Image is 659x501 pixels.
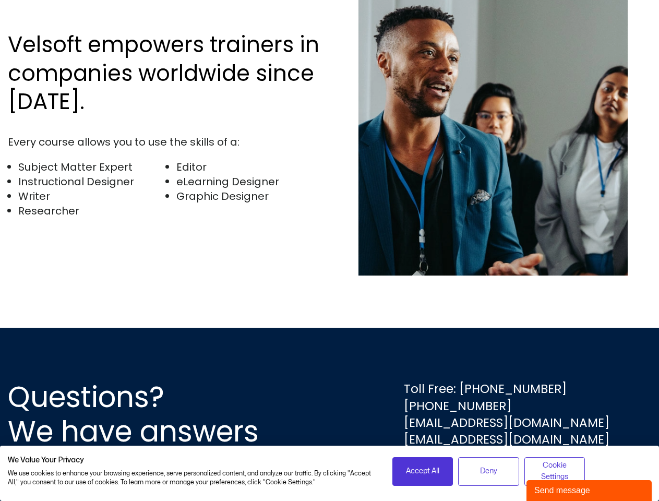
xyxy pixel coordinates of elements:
div: Every course allows you to use the skills of a: [8,135,325,149]
li: eLearning Designer [176,174,324,189]
li: Researcher [18,204,166,218]
div: Toll Free: [PHONE_NUMBER] [PHONE_NUMBER] [EMAIL_ADDRESS][DOMAIN_NAME] [EMAIL_ADDRESS][DOMAIN_NAME] [404,380,609,448]
button: Adjust cookie preferences [524,457,585,486]
span: Accept All [406,466,439,477]
iframe: chat widget [526,478,654,501]
span: Deny [480,466,497,477]
span: Cookie Settings [531,460,579,483]
h2: Velsoft empowers trainers in companies worldwide since [DATE]. [8,31,325,116]
li: Writer [18,189,166,204]
li: Instructional Designer [18,174,166,189]
li: Editor [176,160,324,174]
li: Subject Matter Expert [18,160,166,174]
h2: We Value Your Privacy [8,456,377,465]
button: Accept all cookies [392,457,453,486]
p: We use cookies to enhance your browsing experience, serve personalized content, and analyze our t... [8,469,377,487]
h2: Questions? We have answers [8,380,296,449]
li: Graphic Designer [176,189,324,204]
button: Deny all cookies [458,457,519,486]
